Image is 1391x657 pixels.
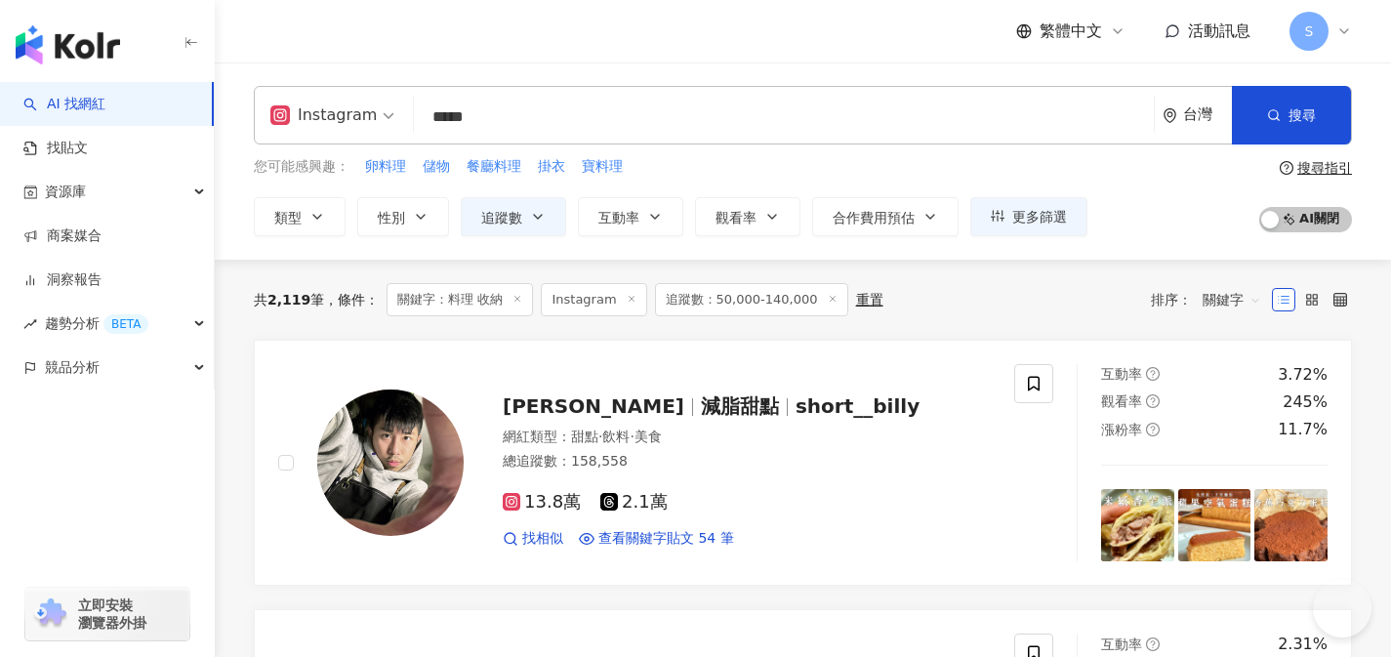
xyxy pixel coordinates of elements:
[254,340,1352,587] a: KOL Avatar[PERSON_NAME]減脂甜點short__billy網紅類型：甜點·飲料·美食總追蹤數：158,55813.8萬2.1萬找相似查看關鍵字貼文 54 筆互動率questi...
[630,429,634,444] span: ·
[571,429,598,444] span: 甜點
[1178,489,1251,562] img: post-image
[579,529,734,549] a: 查看關鍵字貼文 54 筆
[1188,21,1250,40] span: 活動訊息
[1278,634,1328,655] div: 2.31%
[45,346,100,390] span: 競品分析
[267,292,310,308] span: 2,119
[538,157,565,177] span: 掛衣
[598,210,639,226] span: 互動率
[503,428,991,447] div: 網紅類型 ：
[467,157,521,177] span: 餐廳料理
[600,492,668,513] span: 2.1萬
[387,283,533,316] span: 關鍵字：料理 收納
[78,596,146,632] span: 立即安裝 瀏覽器外掛
[365,157,406,177] span: 卵料理
[503,492,581,513] span: 13.8萬
[481,210,522,226] span: 追蹤數
[1146,394,1160,408] span: question-circle
[503,529,563,549] a: 找相似
[1146,423,1160,436] span: question-circle
[503,452,991,472] div: 總追蹤數 ： 158,558
[812,197,959,236] button: 合作費用預估
[1232,86,1351,144] button: 搜尋
[581,156,624,178] button: 寶料理
[503,394,684,418] span: [PERSON_NAME]
[103,314,148,334] div: BETA
[1203,284,1261,315] span: 關鍵字
[1146,637,1160,651] span: question-circle
[598,429,602,444] span: ·
[23,226,102,246] a: 商案媒合
[833,210,915,226] span: 合作費用預估
[1101,422,1142,437] span: 漲粉率
[856,292,883,308] div: 重置
[270,100,377,131] div: Instagram
[45,302,148,346] span: 趨勢分析
[23,317,37,331] span: rise
[31,598,69,630] img: chrome extension
[423,157,450,177] span: 儲物
[45,170,86,214] span: 資源庫
[254,197,346,236] button: 類型
[1101,489,1174,562] img: post-image
[541,283,646,316] span: Instagram
[1278,419,1328,440] div: 11.7%
[357,197,449,236] button: 性別
[537,156,566,178] button: 掛衣
[422,156,451,178] button: 儲物
[634,429,662,444] span: 美食
[23,95,105,114] a: searchAI 找網紅
[274,210,302,226] span: 類型
[1101,393,1142,409] span: 觀看率
[1146,367,1160,381] span: question-circle
[1012,209,1067,225] span: 更多篩選
[1278,364,1328,386] div: 3.72%
[23,139,88,158] a: 找貼文
[254,157,349,177] span: 您可能感興趣：
[1101,636,1142,652] span: 互動率
[522,529,563,549] span: 找相似
[364,156,407,178] button: 卵料理
[378,210,405,226] span: 性別
[1280,161,1293,175] span: question-circle
[16,25,120,64] img: logo
[317,390,464,536] img: KOL Avatar
[655,283,848,316] span: 追蹤數：50,000-140,000
[602,429,630,444] span: 飲料
[1313,579,1371,637] iframe: Help Scout Beacon - Open
[254,292,324,308] div: 共 筆
[695,197,800,236] button: 觀看率
[1163,108,1177,123] span: environment
[716,210,757,226] span: 觀看率
[598,529,734,549] span: 查看關鍵字貼文 54 筆
[796,394,920,418] span: short__billy
[1289,107,1316,123] span: 搜尋
[324,292,379,308] span: 條件 ：
[701,394,779,418] span: 減脂甜點
[1151,284,1272,315] div: 排序：
[466,156,522,178] button: 餐廳料理
[23,270,102,290] a: 洞察報告
[1297,160,1352,176] div: 搜尋指引
[1040,21,1102,42] span: 繁體中文
[1183,106,1232,123] div: 台灣
[1305,21,1314,42] span: S
[970,197,1087,236] button: 更多篩選
[582,157,623,177] span: 寶料理
[1283,391,1328,413] div: 245%
[25,588,189,640] a: chrome extension立即安裝 瀏覽器外掛
[461,197,566,236] button: 追蹤數
[578,197,683,236] button: 互動率
[1101,366,1142,382] span: 互動率
[1254,489,1328,562] img: post-image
